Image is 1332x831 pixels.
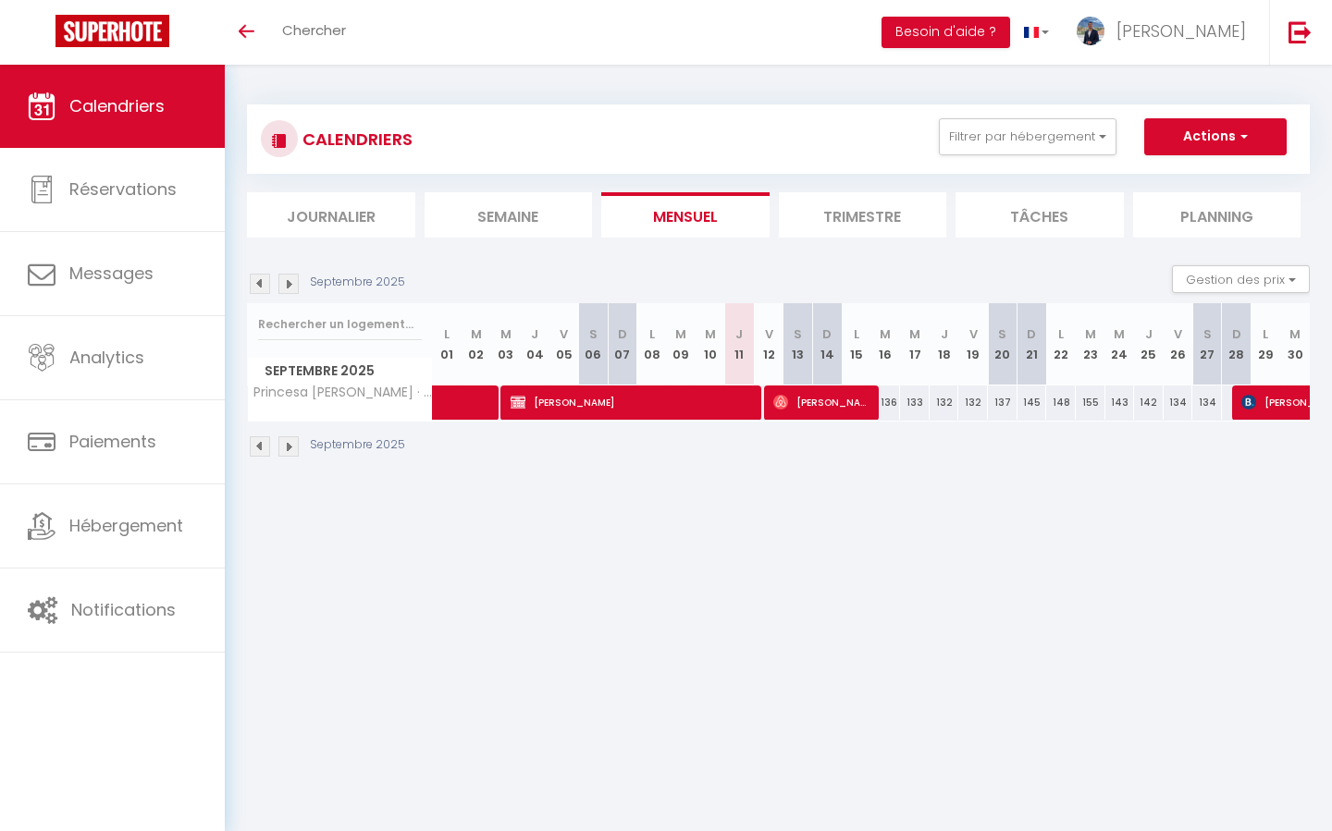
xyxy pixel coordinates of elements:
abbr: S [589,325,598,343]
button: Besoin d'aide ? [882,17,1010,48]
abbr: L [854,325,859,343]
th: 08 [637,303,667,385]
th: 26 [1164,303,1193,385]
abbr: M [1114,325,1125,343]
div: 155 [1076,385,1105,420]
div: 133 [900,385,930,420]
p: Septembre 2025 [310,274,405,291]
abbr: V [765,325,773,343]
abbr: M [705,325,716,343]
th: 04 [520,303,549,385]
li: Tâches [956,192,1124,238]
div: 142 [1134,385,1164,420]
th: 11 [725,303,755,385]
abbr: V [560,325,568,343]
span: [PERSON_NAME] [511,385,758,420]
th: 14 [812,303,842,385]
abbr: L [649,325,655,343]
th: 12 [754,303,783,385]
abbr: L [1263,325,1268,343]
div: 148 [1046,385,1076,420]
div: 132 [930,385,959,420]
th: 17 [900,303,930,385]
span: [PERSON_NAME] [1116,19,1246,43]
div: 132 [958,385,988,420]
li: Mensuel [601,192,770,238]
abbr: D [1232,325,1241,343]
abbr: J [1145,325,1153,343]
th: 03 [491,303,521,385]
span: Analytics [69,346,144,369]
abbr: L [1058,325,1064,343]
li: Trimestre [779,192,947,238]
div: 134 [1164,385,1193,420]
span: Calendriers [69,94,165,117]
abbr: S [998,325,1006,343]
li: Journalier [247,192,415,238]
th: 15 [842,303,871,385]
span: Messages [69,262,154,285]
th: 30 [1280,303,1310,385]
span: Réservations [69,177,177,201]
span: Septembre 2025 [248,358,432,385]
th: 29 [1252,303,1281,385]
th: 25 [1134,303,1164,385]
img: logout [1289,20,1312,43]
span: Hébergement [69,514,183,537]
abbr: D [1027,325,1036,343]
abbr: J [941,325,948,343]
th: 22 [1046,303,1076,385]
span: Notifications [71,598,176,621]
abbr: M [1289,325,1301,343]
th: 10 [696,303,725,385]
abbr: M [471,325,482,343]
abbr: V [1174,325,1182,343]
abbr: S [1203,325,1212,343]
abbr: L [444,325,450,343]
span: [PERSON_NAME] [773,385,872,420]
th: 01 [433,303,462,385]
th: 27 [1192,303,1222,385]
th: 20 [988,303,1017,385]
th: 24 [1105,303,1135,385]
li: Semaine [425,192,593,238]
input: Rechercher un logement... [258,308,422,341]
abbr: M [1085,325,1096,343]
span: Paiements [69,430,156,453]
button: Filtrer par hébergement [939,118,1116,155]
th: 21 [1017,303,1047,385]
abbr: M [880,325,891,343]
th: 07 [608,303,637,385]
span: Chercher [282,20,346,40]
abbr: S [794,325,802,343]
th: 06 [579,303,609,385]
th: 23 [1076,303,1105,385]
div: 143 [1105,385,1135,420]
abbr: M [909,325,920,343]
th: 28 [1222,303,1252,385]
img: Super Booking [55,15,169,47]
th: 18 [930,303,959,385]
div: 134 [1192,385,1222,420]
button: Gestion des prix [1172,265,1310,293]
img: ... [1077,17,1104,45]
abbr: D [618,325,627,343]
iframe: Chat [1253,748,1318,817]
th: 19 [958,303,988,385]
li: Planning [1133,192,1301,238]
abbr: J [735,325,743,343]
abbr: V [969,325,978,343]
div: 136 [871,385,901,420]
th: 09 [666,303,696,385]
abbr: D [822,325,832,343]
button: Actions [1144,118,1287,155]
abbr: J [531,325,538,343]
th: 16 [871,303,901,385]
abbr: M [500,325,512,343]
th: 05 [549,303,579,385]
div: 137 [988,385,1017,420]
h3: CALENDRIERS [298,118,413,160]
div: 145 [1017,385,1047,420]
abbr: M [675,325,686,343]
span: Princesa [PERSON_NAME] · Luxury Seaview Penthouse [251,385,436,399]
